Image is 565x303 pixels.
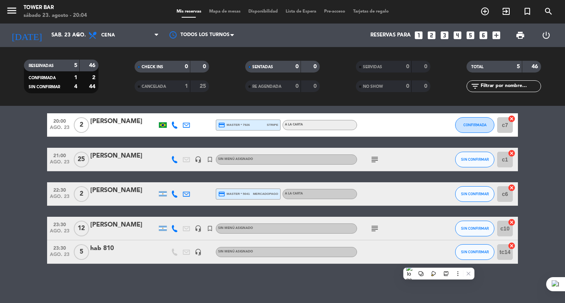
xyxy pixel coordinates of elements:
[455,152,494,167] button: SIN CONFIRMAR
[89,84,97,89] strong: 44
[74,244,89,260] span: 5
[480,7,490,16] i: add_circle_outline
[461,192,489,196] span: SIN CONFIRMAR
[90,116,157,127] div: [PERSON_NAME]
[508,149,516,157] i: cancel
[517,64,520,69] strong: 5
[173,9,205,14] span: Mis reservas
[370,32,411,38] span: Reservas para
[74,221,89,236] span: 12
[74,75,77,80] strong: 1
[455,221,494,236] button: SIN CONFIRMAR
[74,152,89,167] span: 25
[406,83,409,89] strong: 0
[414,30,424,40] i: looks_one
[29,76,56,80] span: CONFIRMADA
[218,158,253,161] span: Sin menú asignado
[252,65,273,69] span: SENTADAS
[89,63,97,68] strong: 46
[501,7,511,16] i: exit_to_app
[50,252,69,261] span: ago. 23
[206,225,213,232] i: turned_in_not
[6,27,47,44] i: [DATE]
[455,244,494,260] button: SIN CONFIRMAR
[24,12,87,20] div: sábado 23. agosto - 20:04
[185,64,188,69] strong: 0
[50,185,69,194] span: 22:30
[282,9,320,14] span: Lista de Espera
[50,116,69,125] span: 20:00
[50,125,69,134] span: ago. 23
[90,185,157,196] div: [PERSON_NAME]
[455,117,494,133] button: CONFIRMADA
[29,85,60,89] span: SIN CONFIRMAR
[90,243,157,254] div: hab 810
[363,65,382,69] span: SERVIDAS
[74,117,89,133] span: 2
[50,160,69,169] span: ago. 23
[541,31,551,40] i: power_settings_new
[463,123,487,127] span: CONFIRMADA
[532,64,539,69] strong: 46
[74,63,77,68] strong: 5
[92,75,97,80] strong: 2
[461,250,489,254] span: SIN CONFIRMAR
[295,64,299,69] strong: 0
[6,5,18,19] button: menu
[253,191,278,196] span: mercadopago
[90,151,157,161] div: [PERSON_NAME]
[320,9,349,14] span: Pre-acceso
[455,186,494,202] button: SIN CONFIRMAR
[203,64,208,69] strong: 0
[516,31,525,40] span: print
[406,64,409,69] strong: 0
[218,122,225,129] i: credit_card
[491,30,501,40] i: add_box
[195,225,202,232] i: headset_mic
[200,83,208,89] strong: 25
[439,30,450,40] i: looks_3
[285,192,303,195] span: A LA CARTA
[363,85,383,89] span: NO SHOW
[461,226,489,230] span: SIN CONFIRMAR
[544,7,553,16] i: search
[74,186,89,202] span: 2
[244,9,282,14] span: Disponibilidad
[6,5,18,16] i: menu
[195,249,202,256] i: headset_mic
[142,65,163,69] span: CHECK INS
[426,30,437,40] i: looks_two
[313,83,318,89] strong: 0
[478,30,488,40] i: looks_6
[424,64,429,69] strong: 0
[508,184,516,192] i: cancel
[295,83,299,89] strong: 0
[349,9,393,14] span: Tarjetas de regalo
[267,122,278,127] span: stripe
[218,250,253,253] span: Sin menú asignado
[195,156,202,163] i: headset_mic
[470,82,480,91] i: filter_list
[185,83,188,89] strong: 1
[252,85,281,89] span: RE AGENDADA
[50,220,69,229] span: 23:30
[523,7,532,16] i: turned_in_not
[313,64,318,69] strong: 0
[424,83,429,89] strong: 0
[218,191,225,198] i: credit_card
[50,151,69,160] span: 21:00
[465,30,476,40] i: looks_5
[218,191,250,198] span: master * 5041
[461,157,489,161] span: SIN CONFIRMAR
[50,194,69,203] span: ago. 23
[508,242,516,250] i: cancel
[101,33,115,38] span: Cena
[90,220,157,230] div: [PERSON_NAME]
[218,227,253,230] span: Sin menú asignado
[480,82,541,91] input: Filtrar por nombre...
[50,243,69,252] span: 23:30
[142,85,166,89] span: CANCELADA
[508,115,516,123] i: cancel
[533,24,559,47] div: LOG OUT
[73,31,82,40] i: arrow_drop_down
